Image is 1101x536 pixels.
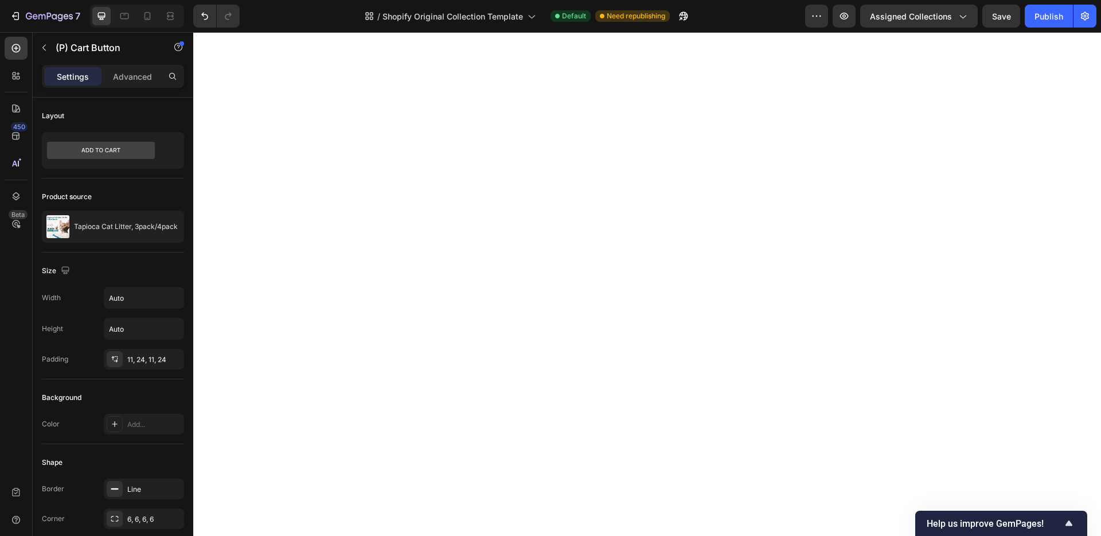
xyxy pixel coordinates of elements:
[104,319,183,339] input: Auto
[562,11,586,21] span: Default
[1034,10,1063,22] div: Publish
[982,5,1020,28] button: Save
[1025,5,1073,28] button: Publish
[382,10,523,22] span: Shopify Original Collection Template
[42,354,68,364] div: Padding
[127,514,181,525] div: 6, 6, 6, 6
[113,71,152,83] p: Advanced
[992,11,1011,21] span: Save
[42,484,64,494] div: Border
[56,41,153,55] p: (P) Cart Button
[42,111,64,121] div: Layout
[607,11,665,21] span: Need republishing
[75,9,80,23] p: 7
[42,324,63,334] div: Height
[927,518,1062,529] span: Help us improve GemPages!
[193,5,240,28] div: Undo/Redo
[193,32,1101,536] iframe: Design area
[42,419,60,429] div: Color
[46,215,69,238] img: product feature img
[42,457,63,468] div: Shape
[42,514,65,524] div: Corner
[42,263,72,279] div: Size
[42,393,81,403] div: Background
[42,192,92,202] div: Product source
[74,223,178,231] p: Tapioca Cat Litter, 3pack/4pack
[870,10,952,22] span: Assigned Collections
[127,420,181,430] div: Add...
[127,484,181,495] div: Line
[1062,480,1090,507] iframe: Intercom live chat
[42,293,61,303] div: Width
[57,71,89,83] p: Settings
[9,210,28,219] div: Beta
[104,288,183,308] input: Auto
[927,516,1076,530] button: Show survey - Help us improve GemPages!
[11,122,28,131] div: 450
[377,10,380,22] span: /
[127,355,181,365] div: 11, 24, 11, 24
[860,5,978,28] button: Assigned Collections
[5,5,85,28] button: 7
